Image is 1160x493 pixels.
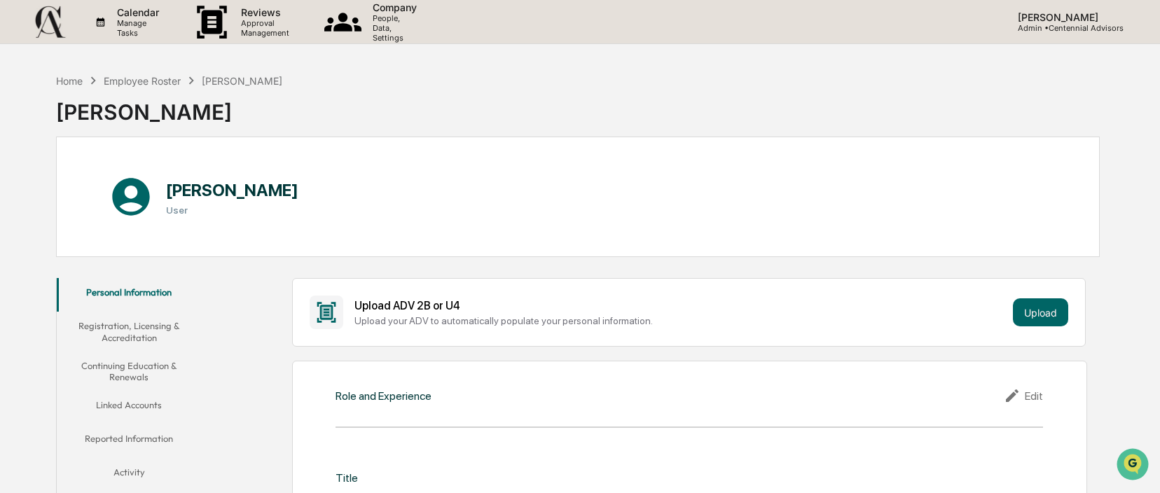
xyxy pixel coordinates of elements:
span: Data Lookup [28,203,88,217]
button: Linked Accounts [57,391,202,424]
div: Role and Experience [336,389,431,403]
p: Manage Tasks [106,18,166,38]
button: Registration, Licensing & Accreditation [57,312,202,352]
p: How can we help? [14,29,255,52]
a: 🖐️Preclearance [8,171,96,196]
div: Home [56,75,83,87]
button: Personal Information [57,278,202,312]
p: Company [361,1,424,13]
img: 1746055101610-c473b297-6a78-478c-a979-82029cc54cd1 [14,107,39,132]
p: Calendar [106,6,166,18]
p: [PERSON_NAME] [1007,11,1124,23]
div: Title [336,471,358,485]
p: People, Data, Settings [361,13,424,43]
button: Start new chat [238,111,255,128]
button: Continuing Education & Renewals [57,352,202,391]
div: Employee Roster [104,75,181,87]
div: Upload your ADV to automatically populate your personal information. [354,315,1007,326]
div: 🗄️ [102,178,113,189]
div: Start new chat [48,107,230,121]
a: 🔎Data Lookup [8,197,94,223]
h1: [PERSON_NAME] [166,180,298,200]
div: Edit [1004,387,1043,404]
span: Preclearance [28,176,90,190]
div: 🔎 [14,204,25,216]
iframe: Open customer support [1115,447,1153,485]
p: Approval Management [230,18,296,38]
img: logo [34,4,67,39]
button: Activity [57,458,202,492]
div: Upload ADV 2B or U4 [354,299,1007,312]
div: 🖐️ [14,178,25,189]
a: 🗄️Attestations [96,171,179,196]
h3: User [166,204,298,216]
span: Pylon [139,237,170,248]
button: Reported Information [57,424,202,458]
p: Admin • Centennial Advisors [1007,23,1124,33]
a: Powered byPylon [99,237,170,248]
div: [PERSON_NAME] [56,88,283,125]
div: [PERSON_NAME] [202,75,282,87]
span: Attestations [116,176,174,190]
button: Upload [1013,298,1068,326]
div: We're available if you need us! [48,121,177,132]
p: Reviews [230,6,296,18]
